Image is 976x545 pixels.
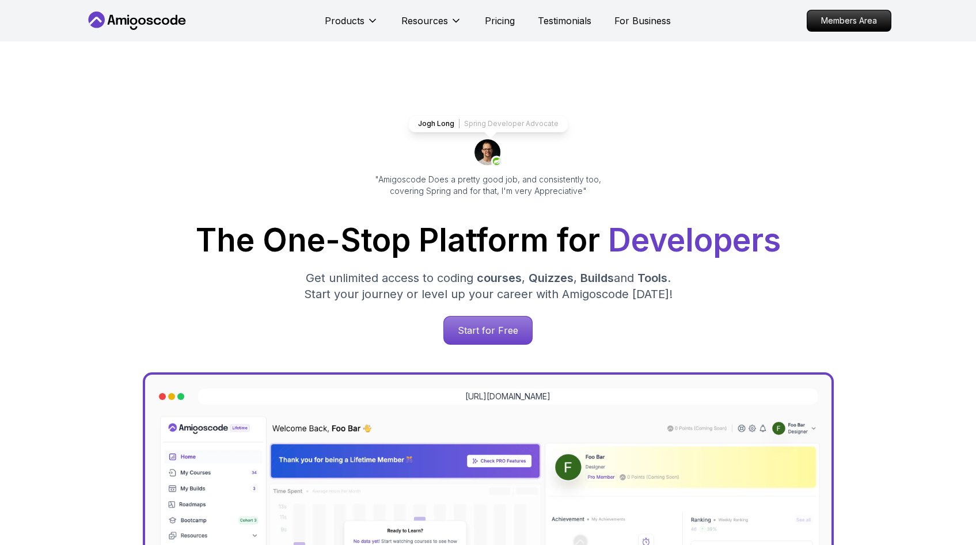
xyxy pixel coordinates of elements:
[807,10,891,31] p: Members Area
[474,139,502,167] img: josh long
[401,14,462,37] button: Resources
[325,14,364,28] p: Products
[637,271,667,285] span: Tools
[465,391,550,402] a: [URL][DOMAIN_NAME]
[608,221,781,259] span: Developers
[485,14,515,28] a: Pricing
[295,270,682,302] p: Get unlimited access to coding , , and . Start your journey or level up your career with Amigosco...
[529,271,574,285] span: Quizzes
[538,14,591,28] a: Testimonials
[325,14,378,37] button: Products
[418,119,454,128] p: Jogh Long
[580,271,614,285] span: Builds
[477,271,522,285] span: courses
[94,224,882,256] h1: The One-Stop Platform for
[401,14,448,28] p: Resources
[464,119,559,128] p: Spring Developer Advocate
[614,14,671,28] a: For Business
[443,316,533,345] a: Start for Free
[807,10,891,32] a: Members Area
[444,317,532,344] p: Start for Free
[359,174,617,197] p: "Amigoscode Does a pretty good job, and consistently too, covering Spring and for that, I'm very ...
